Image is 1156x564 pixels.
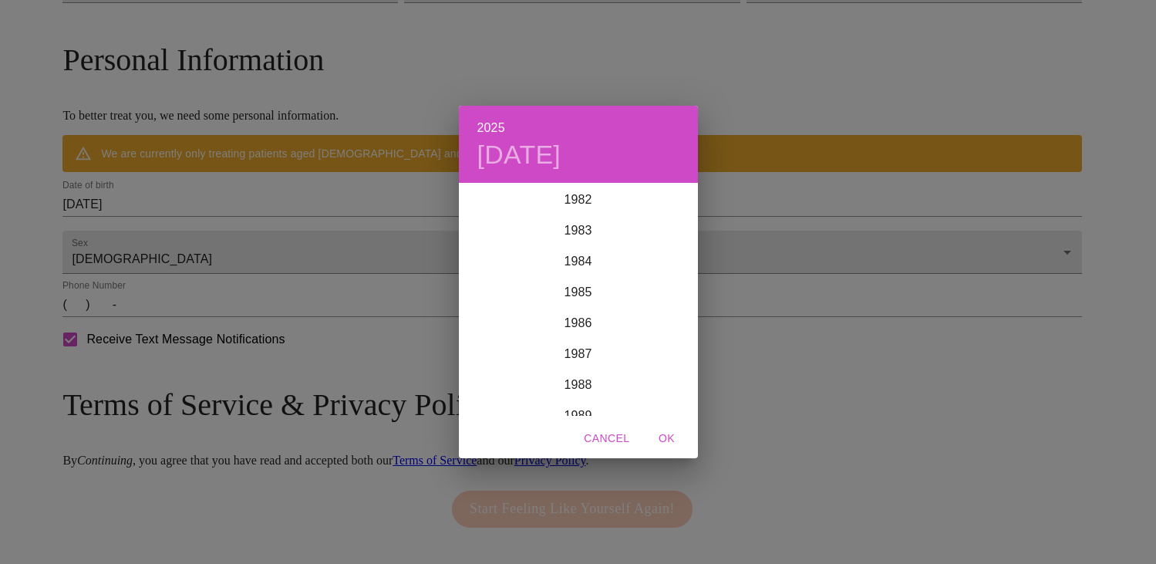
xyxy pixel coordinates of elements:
button: [DATE] [477,139,561,171]
div: 1984 [459,246,698,277]
div: 1986 [459,308,698,339]
div: 1985 [459,277,698,308]
button: 2025 [477,117,505,139]
div: 1983 [459,215,698,246]
button: Cancel [578,424,635,453]
span: Cancel [584,429,629,448]
div: 1989 [459,400,698,431]
div: 1988 [459,370,698,400]
div: 1987 [459,339,698,370]
span: OK [649,429,686,448]
button: OK [642,424,692,453]
div: 1982 [459,184,698,215]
